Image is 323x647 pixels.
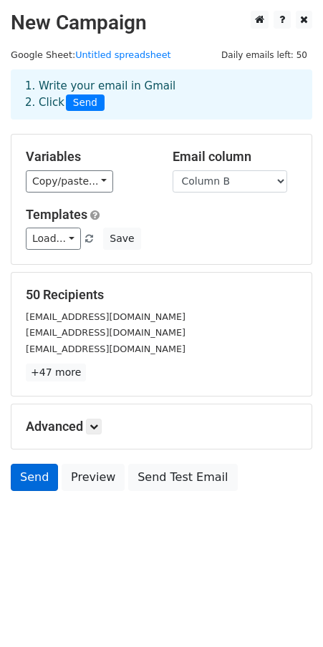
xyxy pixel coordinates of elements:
iframe: Chat Widget [251,578,323,647]
div: 1. Write your email in Gmail 2. Click [14,78,309,111]
h5: Advanced [26,419,297,434]
a: Send [11,464,58,491]
button: Save [103,228,140,250]
h5: Variables [26,149,151,165]
a: +47 more [26,364,86,381]
span: Send [66,94,105,112]
small: [EMAIL_ADDRESS][DOMAIN_NAME] [26,344,185,354]
a: Copy/paste... [26,170,113,193]
a: Untitled spreadsheet [75,49,170,60]
a: Daily emails left: 50 [216,49,312,60]
a: Preview [62,464,125,491]
h2: New Campaign [11,11,312,35]
a: Templates [26,207,87,222]
span: Daily emails left: 50 [216,47,312,63]
h5: Email column [173,149,298,165]
small: [EMAIL_ADDRESS][DOMAIN_NAME] [26,311,185,322]
small: Google Sheet: [11,49,171,60]
a: Send Test Email [128,464,237,491]
small: [EMAIL_ADDRESS][DOMAIN_NAME] [26,327,185,338]
a: Load... [26,228,81,250]
h5: 50 Recipients [26,287,297,303]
